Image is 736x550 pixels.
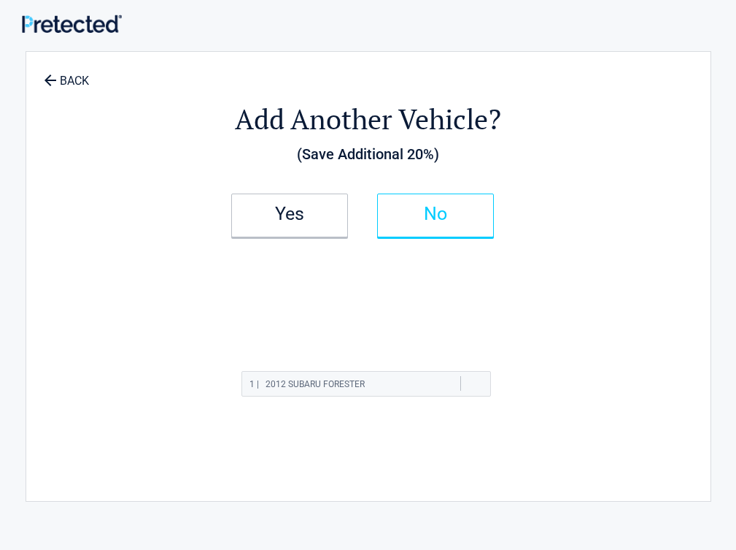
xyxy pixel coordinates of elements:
[41,61,92,87] a: BACK
[106,101,630,138] h2: Add Another Vehicle?
[247,209,333,219] h2: Yes
[470,379,479,388] a: Delete
[106,142,630,167] h3: (Save Additional 20%)
[22,15,122,33] img: Main Logo
[249,375,365,394] h2: 2012 SUBARU FORESTER
[249,379,259,389] span: 1 |
[392,209,479,219] h2: No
